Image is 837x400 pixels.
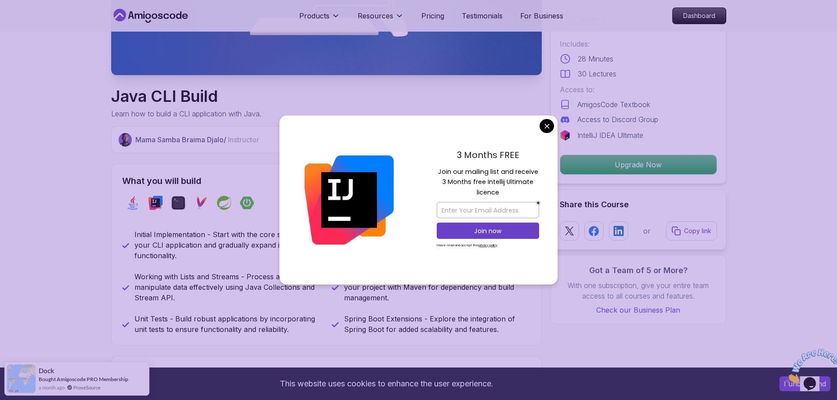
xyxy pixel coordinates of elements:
p: Dashboard [673,8,726,24]
span: a month ago [39,384,65,391]
p: Maven Integration - Learn how to set up and manage your project with Maven for dependency and bui... [344,271,531,303]
button: Copy link [666,221,717,241]
a: Pricing [421,11,444,21]
p: Access to: [560,84,717,95]
p: Resources [358,11,393,21]
p: 30 Lectures [578,68,616,79]
a: Amigoscode PRO Membership [57,376,128,382]
img: Nelson Djalo [119,133,132,147]
p: IntelliJ IDEA Ultimate [577,130,643,141]
button: Upgrade Now [560,155,717,175]
p: With one subscription, give your entire team access to all courses and features. [560,280,717,301]
img: spring logo [217,196,231,210]
p: Learn how to build a CLI application with Java. [111,108,261,119]
p: Initial Implementation - Start with the core structure of your CLI application and gradually expa... [134,229,321,261]
h1: Java CLI Build [111,87,261,105]
span: Bought [39,376,56,382]
img: jetbrains logo [560,130,570,141]
p: Mama Samba Braima Djalo / [135,134,259,145]
img: Chat attention grabber [4,4,58,38]
p: Working with Lists and Streams - Process and manipulate data effectively using Java Collections a... [134,271,321,303]
p: Unit Tests - Build robust applications by incorporating unit tests to ensure functionality and re... [134,314,321,335]
p: Access to Discord Group [577,114,658,125]
h2: What you will build [122,175,531,187]
button: Resources [358,11,404,28]
p: or [643,226,651,236]
span: Dock [39,367,54,375]
span: Instructor [228,135,259,144]
p: Products [299,11,330,21]
p: AmigosCode Textbook [577,99,650,110]
div: This website uses cookies to enhance the user experience. [7,374,766,393]
p: Includes: [560,39,717,49]
a: Check our Business Plan [560,305,717,315]
img: spring-boot logo [240,196,254,210]
iframe: chat widget [783,345,837,387]
button: Products [299,11,340,28]
img: intellij logo [149,196,163,210]
button: Accept cookies [779,376,830,391]
a: Testimonials [462,11,503,21]
a: For Business [520,11,563,21]
p: Spring Boot Extensions - Explore the integration of Spring Boot for added scalability and features. [344,314,531,335]
a: Dashboard [672,7,726,24]
img: java logo [126,196,140,210]
p: Upgrade Now [560,155,717,174]
a: ProveSource [73,384,101,391]
img: terminal logo [171,196,185,210]
h3: Got a Team of 5 or More? [560,264,717,277]
img: provesource social proof notification image [7,364,36,393]
h2: Share this Course [560,198,717,211]
p: 28 Minutes [578,54,613,64]
p: Copy link [684,227,711,235]
img: maven logo [194,196,208,210]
